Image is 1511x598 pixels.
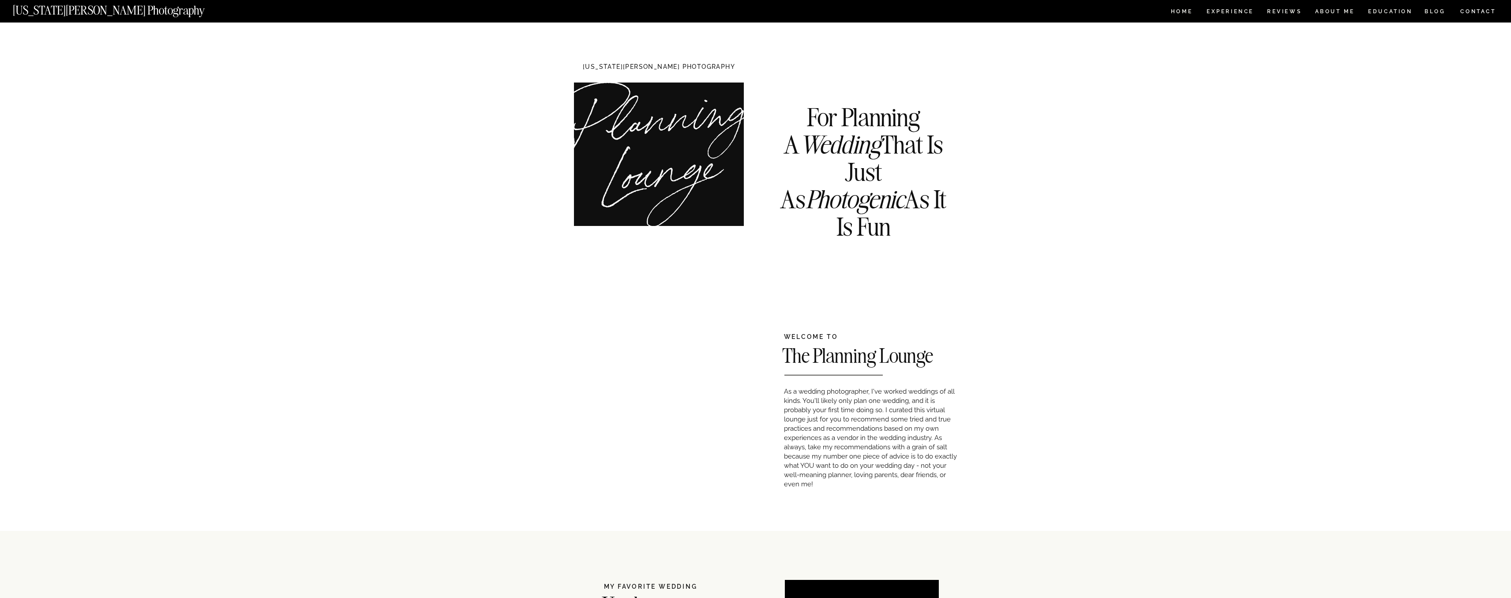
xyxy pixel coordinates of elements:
a: [US_STATE][PERSON_NAME] Photography [13,4,234,12]
a: Experience [1207,9,1253,16]
i: Photogenic [806,184,904,215]
a: CONTACT [1460,7,1496,16]
a: ABOUT ME [1315,9,1355,16]
h3: For Planning A That Is Just As As It Is Fun [771,104,956,205]
h1: Planning Lounge [564,94,759,194]
h2: The Planning Lounge [782,346,1015,369]
a: EDUCATION [1367,9,1414,16]
h2: MY FAVORITE WEDDING [604,583,724,591]
a: REVIEWS [1267,9,1300,16]
a: BLOG [1425,9,1446,16]
h1: [US_STATE][PERSON_NAME] PHOTOGRAPHY [569,64,750,72]
span: As a wedding photographer, I've worked weddings of all kinds. You'll likely only plan one wedding... [784,387,957,488]
h2: WELCOME TO [784,334,954,342]
a: HOME [1169,9,1194,16]
i: Wedding [799,129,881,160]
